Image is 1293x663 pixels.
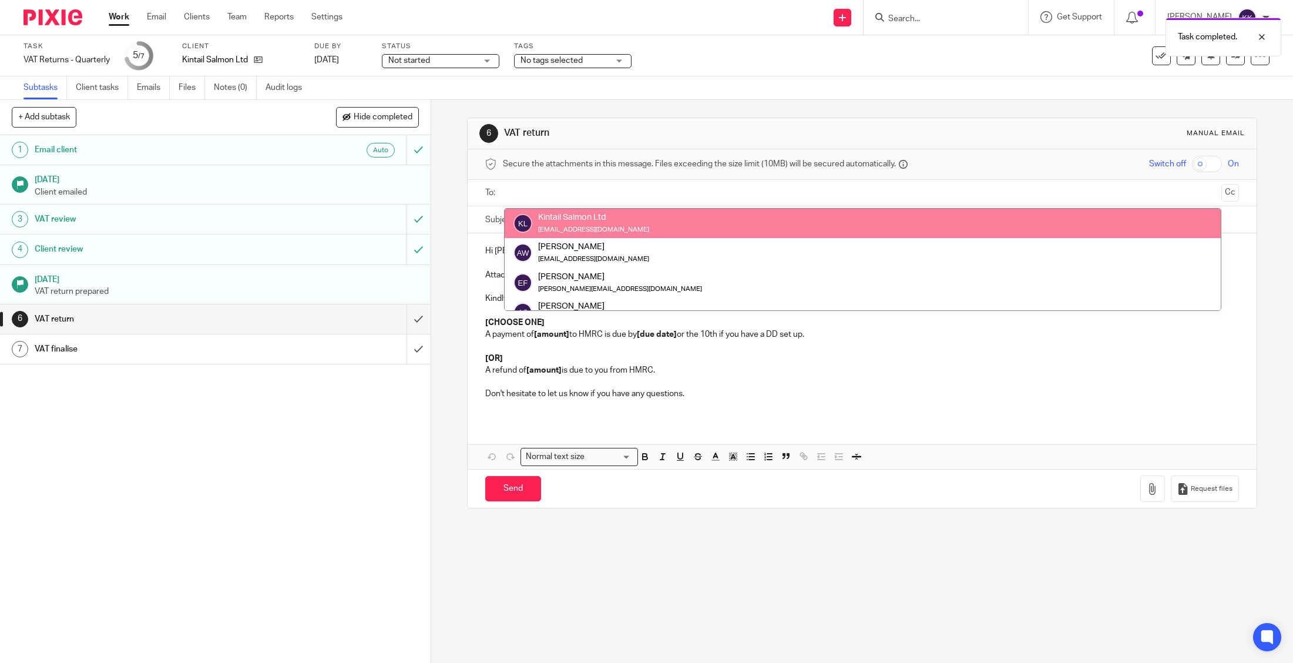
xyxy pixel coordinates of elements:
[12,211,28,227] div: 3
[485,214,516,226] label: Subject:
[503,158,896,170] span: Secure the attachments in this message. Files exceeding the size limit (10MB) will be secured aut...
[354,113,412,122] span: Hide completed
[23,54,110,66] div: VAT Returns - Quarterly
[35,271,419,286] h1: [DATE]
[23,9,82,25] img: Pixie
[214,76,257,99] a: Notes (0)
[485,476,541,501] input: Send
[388,56,430,65] span: Not started
[264,11,294,23] a: Reports
[534,330,569,339] strong: [amount]
[23,76,67,99] a: Subtasks
[538,212,649,223] div: Kintail Salmon Ltd
[23,42,110,51] label: Task
[513,243,532,262] img: svg%3E
[637,330,677,339] strong: [due date]
[311,11,342,23] a: Settings
[1171,476,1239,502] button: Request files
[513,214,532,233] img: svg%3E
[513,303,532,322] img: svg%3E
[1238,8,1257,27] img: svg%3E
[479,124,498,143] div: 6
[485,245,1239,257] p: Hi [PERSON_NAME],
[1149,158,1186,170] span: Switch off
[109,11,129,23] a: Work
[314,56,339,64] span: [DATE]
[12,242,28,258] div: 4
[485,269,1239,281] p: Attached is your VAT return to quarter ended X.
[538,241,649,253] div: [PERSON_NAME]
[485,319,545,327] strong: [CHOOSE ONE]
[523,451,587,463] span: Normal text size
[35,340,275,358] h1: VAT finalise
[179,76,205,99] a: Files
[35,210,275,228] h1: VAT review
[1228,158,1239,170] span: On
[504,127,887,139] h1: VAT return
[538,286,702,292] small: [PERSON_NAME][EMAIL_ADDRESS][DOMAIN_NAME]
[12,107,76,127] button: + Add subtask
[589,451,631,463] input: Search for option
[314,42,367,51] label: Due by
[514,42,632,51] label: Tags
[35,286,419,297] p: VAT return prepared
[147,11,166,23] a: Email
[35,141,275,159] h1: Email client
[485,293,1239,304] p: Kindly review it at your earliest convenience and confirm if you would like us to proceed with th...
[35,171,419,186] h1: [DATE]
[35,310,275,328] h1: VAT return
[485,329,1239,340] p: A payment of to HMRC is due by or the 10th if you have a DD set up.
[485,388,1239,400] p: Don't hesitate to let us know if you have any questions.
[138,53,145,59] small: /7
[35,240,275,258] h1: Client review
[336,107,419,127] button: Hide completed
[184,11,210,23] a: Clients
[266,76,311,99] a: Audit logs
[526,366,562,374] strong: [amount]
[520,56,583,65] span: No tags selected
[137,76,170,99] a: Emails
[76,76,128,99] a: Client tasks
[538,270,702,282] div: [PERSON_NAME]
[367,143,395,158] div: Auto
[12,341,28,357] div: 7
[538,300,702,312] div: [PERSON_NAME]
[520,448,638,466] div: Search for option
[35,186,419,198] p: Client emailed
[382,42,499,51] label: Status
[1191,484,1232,494] span: Request files
[485,364,1239,376] p: A refund of is due to you from HMRC.
[1187,129,1245,138] div: Manual email
[538,256,649,262] small: [EMAIL_ADDRESS][DOMAIN_NAME]
[227,11,247,23] a: Team
[1178,31,1237,43] p: Task completed.
[182,42,300,51] label: Client
[485,187,498,199] label: To:
[513,273,532,292] img: svg%3E
[182,54,248,66] p: Kintail Salmon Ltd
[12,142,28,158] div: 1
[1221,184,1239,202] button: Cc
[12,311,28,327] div: 6
[485,354,503,363] strong: [OR]
[133,49,145,62] div: 5
[538,226,649,233] small: [EMAIL_ADDRESS][DOMAIN_NAME]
